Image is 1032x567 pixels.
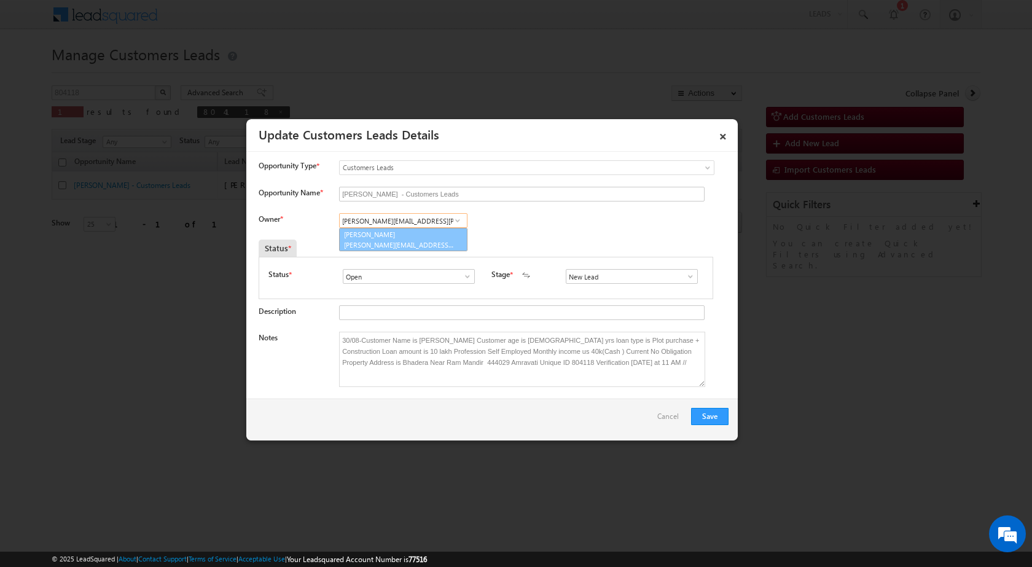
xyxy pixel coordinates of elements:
[287,555,427,564] span: Your Leadsquared Account Number is
[566,269,698,284] input: Type to Search
[259,240,297,257] div: Status
[201,6,231,36] div: Minimize live chat window
[691,408,729,425] button: Save
[259,188,322,197] label: Opportunity Name
[16,114,224,368] textarea: Type your message and hit 'Enter'
[259,333,278,342] label: Notes
[259,125,439,143] a: Update Customers Leads Details
[450,214,465,227] a: Show All Items
[138,555,187,563] a: Contact Support
[339,228,467,251] a: [PERSON_NAME]
[238,555,285,563] a: Acceptable Use
[343,269,475,284] input: Type to Search
[259,307,296,316] label: Description
[339,213,467,228] input: Type to Search
[456,270,472,283] a: Show All Items
[259,160,316,171] span: Opportunity Type
[268,269,289,280] label: Status
[408,555,427,564] span: 77516
[339,160,714,175] a: Customers Leads
[167,378,223,395] em: Start Chat
[259,214,283,224] label: Owner
[713,123,733,145] a: ×
[679,270,695,283] a: Show All Items
[491,269,510,280] label: Stage
[21,65,52,80] img: d_60004797649_company_0_60004797649
[189,555,237,563] a: Terms of Service
[52,553,427,565] span: © 2025 LeadSquared | | | | |
[344,240,455,249] span: [PERSON_NAME][EMAIL_ADDRESS][PERSON_NAME][DOMAIN_NAME]
[340,162,664,173] span: Customers Leads
[64,65,206,80] div: Chat with us now
[657,408,685,431] a: Cancel
[119,555,136,563] a: About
